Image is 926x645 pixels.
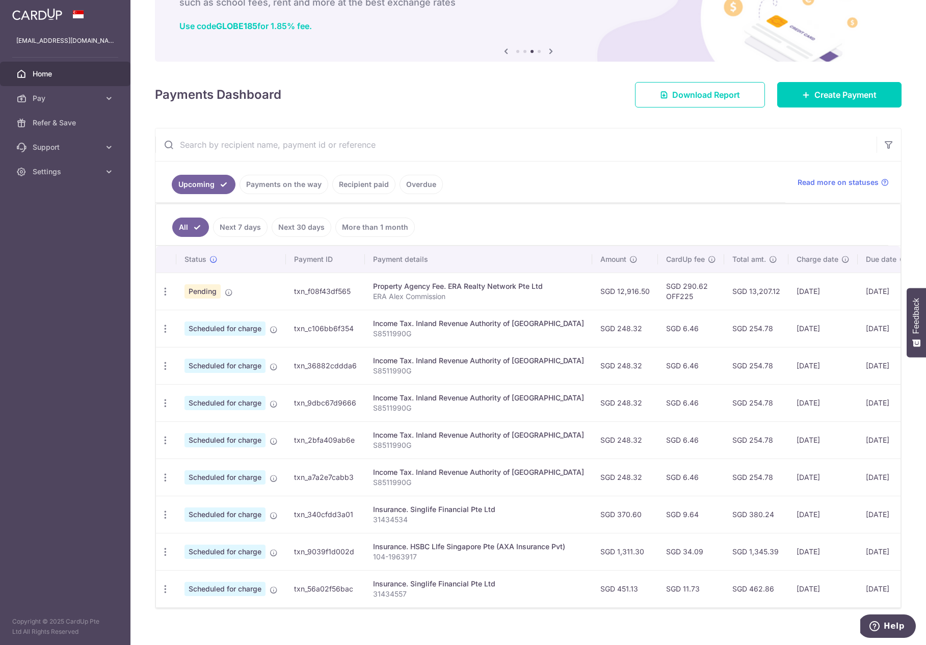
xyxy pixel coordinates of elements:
div: Income Tax. Inland Revenue Authority of [GEOGRAPHIC_DATA] [373,393,584,403]
td: SGD 1,345.39 [724,533,788,570]
th: Payment details [365,246,592,273]
div: Income Tax. Inland Revenue Authority of [GEOGRAPHIC_DATA] [373,430,584,440]
div: Insurance. Singlife Financial Pte Ltd [373,504,584,515]
td: [DATE] [858,384,916,421]
p: S8511990G [373,477,584,488]
div: Insurance. Singlife Financial Pte Ltd [373,579,584,589]
div: Insurance. HSBC LIfe Singapore Pte (AXA Insurance Pvt) [373,542,584,552]
td: txn_f08f43df565 [286,273,365,310]
td: [DATE] [858,496,916,533]
span: Scheduled for charge [184,582,266,596]
a: Use codeGLOBE185for 1.85% fee. [179,21,312,31]
a: Next 7 days [213,218,268,237]
a: Upcoming [172,175,235,194]
span: Feedback [912,298,921,334]
a: Recipient paid [332,175,395,194]
span: Scheduled for charge [184,433,266,447]
span: Scheduled for charge [184,507,266,522]
div: Income Tax. Inland Revenue Authority of [GEOGRAPHIC_DATA] [373,467,584,477]
td: [DATE] [858,570,916,607]
input: Search by recipient name, payment id or reference [155,128,877,161]
span: Settings [33,167,100,177]
p: [EMAIL_ADDRESS][DOMAIN_NAME] [16,36,114,46]
span: Scheduled for charge [184,545,266,559]
td: SGD 6.46 [658,384,724,421]
td: SGD 6.46 [658,459,724,496]
span: Download Report [672,89,740,101]
td: SGD 1,311.30 [592,533,658,570]
td: SGD 254.78 [724,347,788,384]
span: Home [33,69,100,79]
td: SGD 6.46 [658,347,724,384]
td: SGD 9.64 [658,496,724,533]
td: SGD 13,207.12 [724,273,788,310]
h4: Payments Dashboard [155,86,281,104]
th: Payment ID [286,246,365,273]
td: SGD 248.32 [592,347,658,384]
iframe: Opens a widget where you can find more information [860,614,916,640]
a: All [172,218,209,237]
span: Scheduled for charge [184,470,266,485]
td: txn_9039f1d002d [286,533,365,570]
td: SGD 11.73 [658,570,724,607]
span: Charge date [797,254,838,264]
img: CardUp [12,8,62,20]
td: SGD 254.78 [724,310,788,347]
td: SGD 248.32 [592,459,658,496]
p: ERA Alex Commission [373,291,584,302]
td: [DATE] [858,310,916,347]
b: GLOBE185 [216,21,257,31]
td: SGD 380.24 [724,496,788,533]
td: [DATE] [788,347,858,384]
p: 31434557 [373,589,584,599]
td: txn_36882cddda6 [286,347,365,384]
td: SGD 34.09 [658,533,724,570]
td: SGD 6.46 [658,310,724,347]
span: Due date [866,254,896,264]
td: SGD 451.13 [592,570,658,607]
span: CardUp fee [666,254,705,264]
td: SGD 290.62 OFF225 [658,273,724,310]
p: S8511990G [373,440,584,450]
a: Next 30 days [272,218,331,237]
td: txn_a7a2e7cabb3 [286,459,365,496]
td: [DATE] [858,273,916,310]
td: SGD 370.60 [592,496,658,533]
div: Income Tax. Inland Revenue Authority of [GEOGRAPHIC_DATA] [373,356,584,366]
td: SGD 12,916.50 [592,273,658,310]
td: [DATE] [858,421,916,459]
button: Feedback - Show survey [907,288,926,357]
span: Pay [33,93,100,103]
td: [DATE] [788,384,858,421]
span: Support [33,142,100,152]
td: SGD 254.78 [724,421,788,459]
p: S8511990G [373,366,584,376]
td: [DATE] [788,533,858,570]
span: Pending [184,284,221,299]
td: txn_c106bb6f354 [286,310,365,347]
td: SGD 248.32 [592,384,658,421]
td: [DATE] [788,273,858,310]
a: Download Report [635,82,765,107]
td: SGD 462.86 [724,570,788,607]
td: SGD 6.46 [658,421,724,459]
span: Read more on statuses [798,177,879,187]
span: Scheduled for charge [184,396,266,410]
span: Scheduled for charge [184,359,266,373]
td: txn_56a02f56bac [286,570,365,607]
span: Scheduled for charge [184,321,266,336]
td: [DATE] [858,459,916,496]
td: [DATE] [788,310,858,347]
span: Refer & Save [33,118,100,128]
p: S8511990G [373,329,584,339]
td: txn_340cfdd3a01 [286,496,365,533]
td: [DATE] [788,496,858,533]
div: Income Tax. Inland Revenue Authority of [GEOGRAPHIC_DATA] [373,318,584,329]
span: Total amt. [732,254,766,264]
a: Overdue [400,175,443,194]
span: Create Payment [814,89,877,101]
td: SGD 248.32 [592,421,658,459]
td: [DATE] [858,533,916,570]
td: SGD 254.78 [724,459,788,496]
